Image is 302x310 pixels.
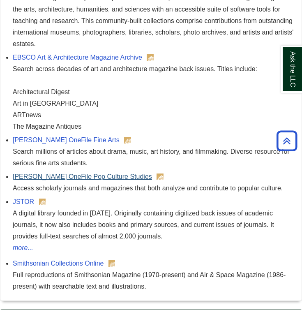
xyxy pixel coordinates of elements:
div: A digital library founded in [DATE]. Originally containing digitized back issues of academic jour... [13,208,297,242]
a: more... [13,242,297,254]
div: Search across decades of art and architecture magazine back issues. Titles include: Architectural... [13,63,297,132]
a: Smithsonian Collections Online [13,260,104,267]
img: Boston Public Library [124,137,131,143]
a: JSTOR [13,198,34,205]
a: [PERSON_NAME] OneFile Fine Arts [13,136,120,143]
a: EBSCO Art & Architecture Magazine Archive [13,54,142,61]
img: Boston Public Library [39,199,46,205]
div: Search millions of articles about drama, music, art history, and filmmaking. Diverse resource for... [13,146,297,169]
a: [PERSON_NAME] OneFile Pop Culture Studies [13,173,152,180]
img: Boston Public Library [147,54,154,61]
div: Full reproductions of Smithsonian Magazine (1970-present) and Air & Space Magazine (1986-present)... [13,269,297,292]
img: Boston Public Library [108,260,115,267]
div: Access scholarly journals and magazines that both analyze and contribute to popular culture. [13,183,297,194]
a: Back to Top [274,135,300,146]
img: Boston Public Library [157,174,164,180]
